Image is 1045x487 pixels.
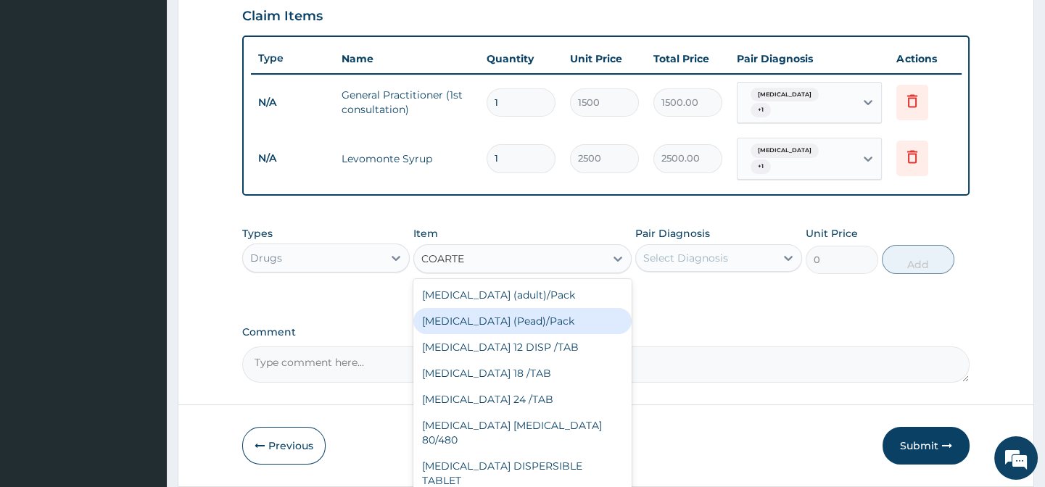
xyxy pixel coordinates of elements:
td: N/A [251,145,334,172]
th: Quantity [479,44,563,73]
h3: Claim Items [242,9,323,25]
label: Unit Price [806,226,858,241]
div: Select Diagnosis [643,251,728,265]
div: [MEDICAL_DATA] 18 /TAB [413,360,632,386]
span: [MEDICAL_DATA] [751,88,819,102]
div: [MEDICAL_DATA] 24 /TAB [413,386,632,412]
span: + 1 [751,159,771,174]
label: Comment [242,326,969,338]
span: We're online! [84,149,200,296]
td: Levomonte Syrup [334,144,479,173]
th: Pair Diagnosis [730,44,889,73]
label: Pair Diagnosis [635,226,710,241]
div: [MEDICAL_DATA] 12 DISP /TAB [413,334,632,360]
label: Types [242,228,273,240]
div: Minimize live chat window [238,7,273,42]
th: Name [334,44,479,73]
th: Unit Price [563,44,646,73]
button: Submit [883,427,970,465]
div: Chat with us now [75,81,244,100]
th: Type [251,45,334,72]
img: d_794563401_company_1708531726252_794563401 [27,72,59,109]
div: [MEDICAL_DATA] (Pead)/Pack [413,308,632,334]
span: [MEDICAL_DATA] [751,143,819,158]
td: General Practitioner (1st consultation) [334,80,479,124]
label: Item [413,226,438,241]
button: Add [882,245,954,274]
button: Previous [242,427,326,465]
div: [MEDICAL_DATA] [MEDICAL_DATA] 80/480 [413,412,632,453]
th: Actions [889,44,962,73]
div: [MEDICAL_DATA] (adult)/Pack [413,282,632,308]
th: Total Price [646,44,730,73]
textarea: Type your message and hit 'Enter' [7,329,276,380]
td: N/A [251,89,334,116]
div: Drugs [250,251,282,265]
span: + 1 [751,103,771,117]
